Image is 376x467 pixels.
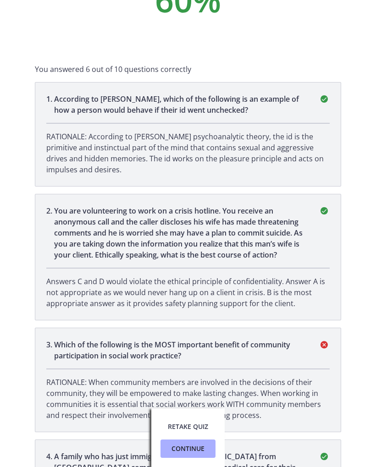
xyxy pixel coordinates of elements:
p: Which of the following is the MOST important benefit of community participation in social work pr... [54,339,308,361]
button: Continue [160,440,216,458]
p: RATIONALE: When community members are involved in the decisions of their community, they will be ... [46,377,330,421]
p: According to [PERSON_NAME], which of the following is an example of how a person would behave if ... [54,93,308,115]
button: Retake Quiz [160,418,216,436]
span: 1 . [46,93,54,115]
i: incorrect [319,339,330,350]
i: correct [319,205,330,216]
p: RATIONALE: According to [PERSON_NAME] psychoanalytic theory, the id is the primitive and instinct... [46,131,330,175]
span: Continue [171,443,205,454]
i: correct [319,451,330,462]
p: You are volunteering to work on a crisis hotline. You receive an anonymous call and the caller di... [54,205,308,260]
span: 3 . [46,339,54,361]
p: You answered 6 out of 10 questions correctly [35,64,341,75]
p: Answers C and D would violate the ethical principle of confidentiality. Answer A is not appropria... [46,276,330,309]
i: correct [319,93,330,104]
span: Retake Quiz [168,421,208,432]
span: 2 . [46,205,54,260]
